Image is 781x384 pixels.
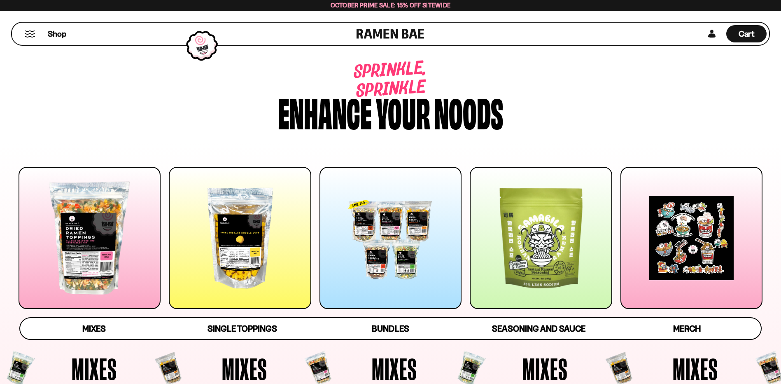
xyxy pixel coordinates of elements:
span: Mixes [82,323,106,334]
div: your [376,92,430,131]
span: Shop [48,28,66,40]
a: Single Toppings [168,318,317,339]
span: Seasoning and Sauce [492,323,585,334]
span: Mixes [72,354,117,384]
span: Mixes [222,354,267,384]
span: Single Toppings [207,323,277,334]
div: Cart [726,23,767,45]
span: Merch [673,323,701,334]
a: Shop [48,25,66,42]
div: noods [434,92,503,131]
span: Mixes [673,354,718,384]
span: Bundles [372,323,409,334]
a: Mixes [20,318,168,339]
a: Seasoning and Sauce [464,318,613,339]
span: Cart [739,29,755,39]
button: Mobile Menu Trigger [24,30,35,37]
span: October Prime Sale: 15% off Sitewide [331,1,451,9]
a: Bundles [317,318,465,339]
span: Mixes [372,354,417,384]
div: Enhance [278,92,372,131]
a: Merch [613,318,761,339]
span: Mixes [522,354,568,384]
